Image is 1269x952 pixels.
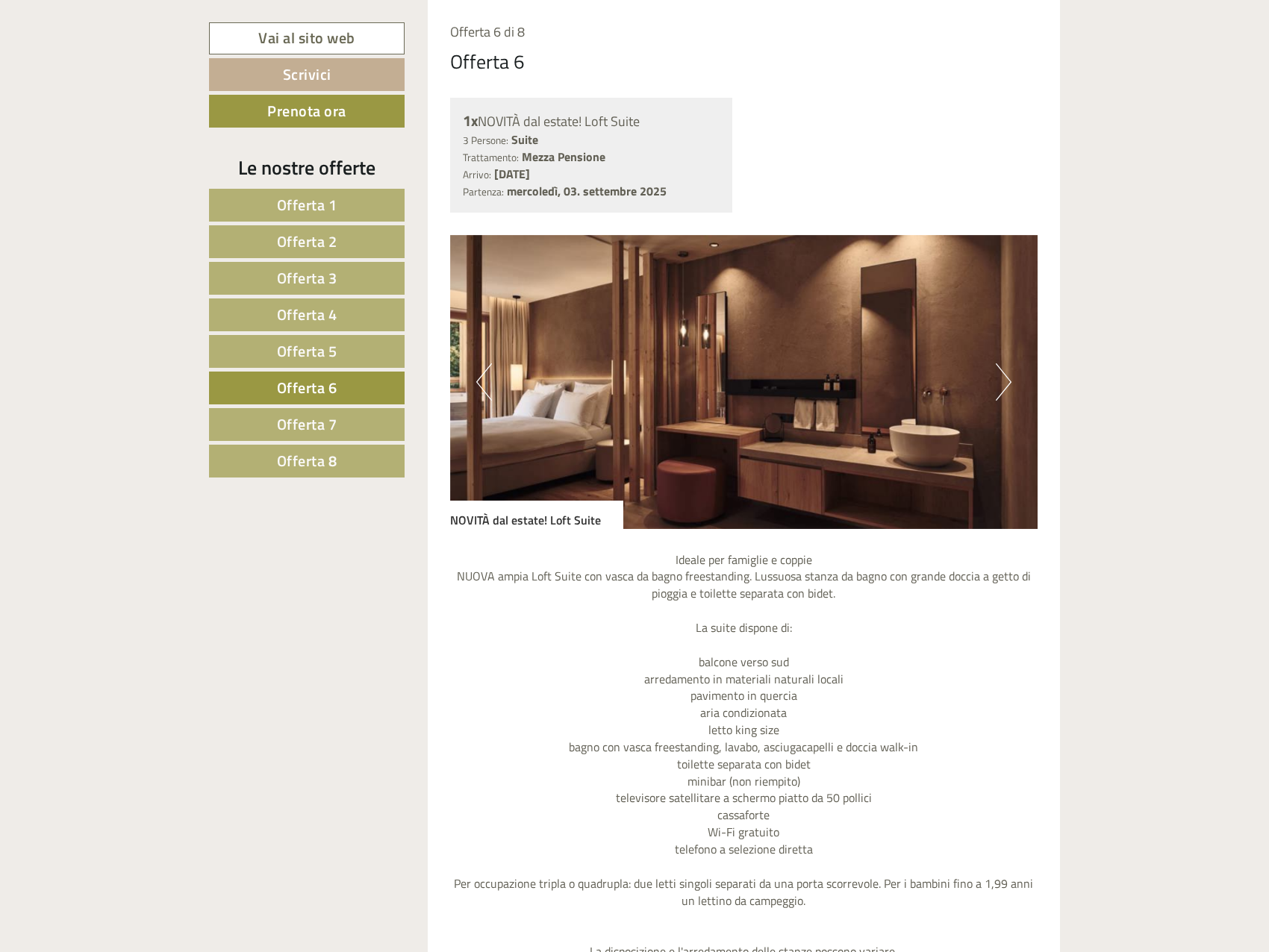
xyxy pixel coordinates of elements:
div: Lei [373,43,566,55]
a: Scrivici [209,58,405,91]
div: NOVITÀ dal estate! Loft Suite [450,501,623,529]
div: Le nostre offerte [209,154,405,181]
a: Prenota ora [209,95,405,128]
b: Suite [511,131,538,148]
button: Invia [510,386,589,419]
div: NOVITÀ dal estate! Loft Suite [463,110,720,132]
span: Offerta 2 [277,230,337,253]
b: mercoledì, 03. settembre 2025 [507,182,667,200]
span: Offerta 4 [277,303,337,326]
div: Buon giorno, come possiamo aiutarla? [366,40,577,86]
b: [DATE] [494,165,530,183]
b: Mezza Pensione [522,148,605,166]
span: Offerta 7 [277,413,337,436]
span: Offerta 6 di 8 [450,22,525,42]
small: Partenza: [463,184,504,199]
div: Offerta 6 [450,48,525,75]
span: Offerta 8 [277,449,337,472]
span: Offerta 3 [277,266,337,289]
a: Vai al sito web [209,22,405,54]
img: image [450,235,1038,529]
div: venerdì [262,11,326,37]
span: Offerta 6 [277,376,337,399]
span: Offerta 1 [277,193,337,216]
b: 1x [463,109,478,132]
small: Arrivo: [463,167,491,182]
small: Trattamento: [463,150,519,165]
small: 3 Persone: [463,133,508,148]
button: Next [996,363,1011,401]
span: Offerta 5 [277,339,337,363]
button: Previous [476,363,492,401]
small: 14:12 [373,72,566,83]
